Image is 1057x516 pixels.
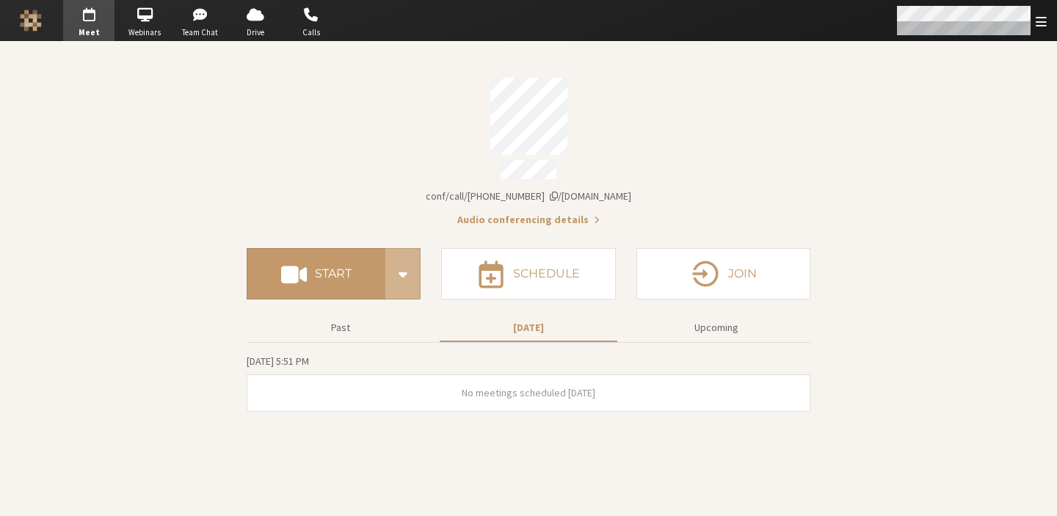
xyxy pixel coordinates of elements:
[247,248,385,299] button: Start
[63,26,115,39] span: Meet
[513,268,580,280] h4: Schedule
[628,315,805,341] button: Upcoming
[119,26,170,39] span: Webinars
[728,268,757,280] h4: Join
[462,386,595,399] span: No meetings scheduled [DATE]
[426,189,631,203] span: Copy my meeting room link
[230,26,281,39] span: Drive
[385,248,421,299] div: Start conference options
[440,315,617,341] button: [DATE]
[252,315,429,341] button: Past
[636,248,810,299] button: Join
[286,26,337,39] span: Calls
[247,353,810,412] section: Today's Meetings
[175,26,226,39] span: Team Chat
[20,10,42,32] img: Iotum
[247,68,810,228] section: Account details
[457,212,600,228] button: Audio conferencing details
[247,355,309,368] span: [DATE] 5:51 PM
[426,189,631,204] button: Copy my meeting room linkCopy my meeting room link
[315,268,352,280] h4: Start
[441,248,615,299] button: Schedule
